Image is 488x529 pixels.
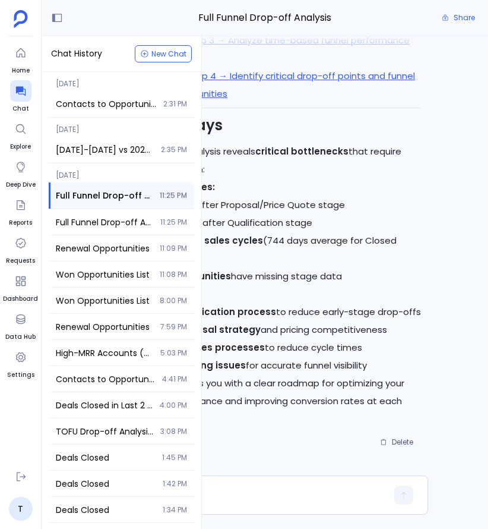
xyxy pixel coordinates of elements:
li: and pricing competitiveness [132,321,421,339]
span: 1:45 PM [162,453,187,462]
span: Contacts to Opportunity Analysis [56,373,155,385]
span: Settings [7,370,34,380]
span: Explore [10,142,31,152]
span: Deals Closed in Last 2 Years [56,399,153,411]
span: Requests [6,256,35,266]
span: Deals Closed [56,452,155,464]
a: Home [10,42,31,75]
span: Chat [10,104,31,114]
span: Renewal Opportunities [56,243,153,254]
button: Delete [372,433,421,451]
a: Dashboard [3,270,38,304]
span: Share [454,13,475,23]
span: 2023-2024 vs 2025 Contact Engagement & Activity Cohort Analysis [56,144,154,156]
span: Won Opportunities List [56,295,153,307]
span: Deep Dive [6,180,36,190]
a: Data Hub [5,308,36,342]
span: Full Funnel Drop-off Analysis [56,190,153,201]
span: [DATE] [49,163,194,180]
li: for accurate funnel visibility [132,357,421,374]
span: Won Opportunities List [56,269,153,281]
span: 8:00 PM [160,296,187,306]
span: Data Hub [5,332,36,342]
span: Chat History [51,48,102,60]
li: to reduce early-stage drop-offs [132,303,421,321]
span: 7:59 PM [160,322,187,332]
span: Delete [392,437,413,447]
span: 1:42 PM [163,479,187,489]
li: (744 days average for Closed Won) [132,232,421,267]
a: Reports [9,194,32,228]
span: High-MRR Accounts (>$200K) [56,347,153,359]
p: 🚨 [109,178,421,196]
span: 2:31 PM [163,99,187,109]
a: Requests [6,232,35,266]
button: Share [435,10,482,26]
p: 💡 [109,285,421,303]
span: New Chat [151,51,186,58]
span: [DATE] [49,72,194,89]
li: after Proposal/Price Quote stage [132,196,421,214]
span: 2:35 PM [161,145,187,155]
span: Full Funnel Drop-off Analysis [56,216,153,228]
span: 11:08 PM [160,270,187,279]
span: 11:25 PM [160,191,187,200]
li: have missing stage data [132,267,421,285]
span: Contacts to Opportunity Analysis [56,98,156,110]
a: Deep Dive [6,156,36,190]
span: [DATE] [49,118,194,134]
span: 4:41 PM [162,374,187,384]
p: Your sales funnel analysis reveals that require immediate attention: [109,143,421,178]
img: petavue logo [14,10,28,28]
span: 5:03 PM [160,348,187,358]
a: Explore [10,118,31,152]
span: Renewal Opportunities [56,321,153,333]
span: Full Funnel Drop-off Analysis [142,10,388,26]
span: TOFU Drop-off Analysis Plan [56,426,153,437]
a: Result of Step 4 → Identify critical drop-off points and funnel optimization opportunities [109,70,415,100]
span: Deals Closed [56,504,156,516]
li: after Qualification stage [132,214,421,232]
li: to reduce cycle times [132,339,421,357]
strong: Revamp qualification process [132,306,276,318]
button: New Chat [135,45,192,62]
span: 3:08 PM [160,427,187,436]
span: 4:00 PM [160,401,187,410]
span: Home [10,66,31,75]
span: 11:09 PM [160,244,187,253]
a: Settings [7,347,34,380]
span: Reports [9,218,32,228]
a: Chat [10,80,31,114]
span: 11:25 PM [160,218,187,227]
span: Dashboard [3,294,38,304]
p: This analysis provides you with a clear roadmap for optimizing your sales funnel performance and ... [109,374,421,428]
strong: critical bottlenecks [255,145,348,158]
a: T [9,497,33,521]
span: Deals Closed [56,478,156,490]
span: 1:34 PM [163,505,187,515]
